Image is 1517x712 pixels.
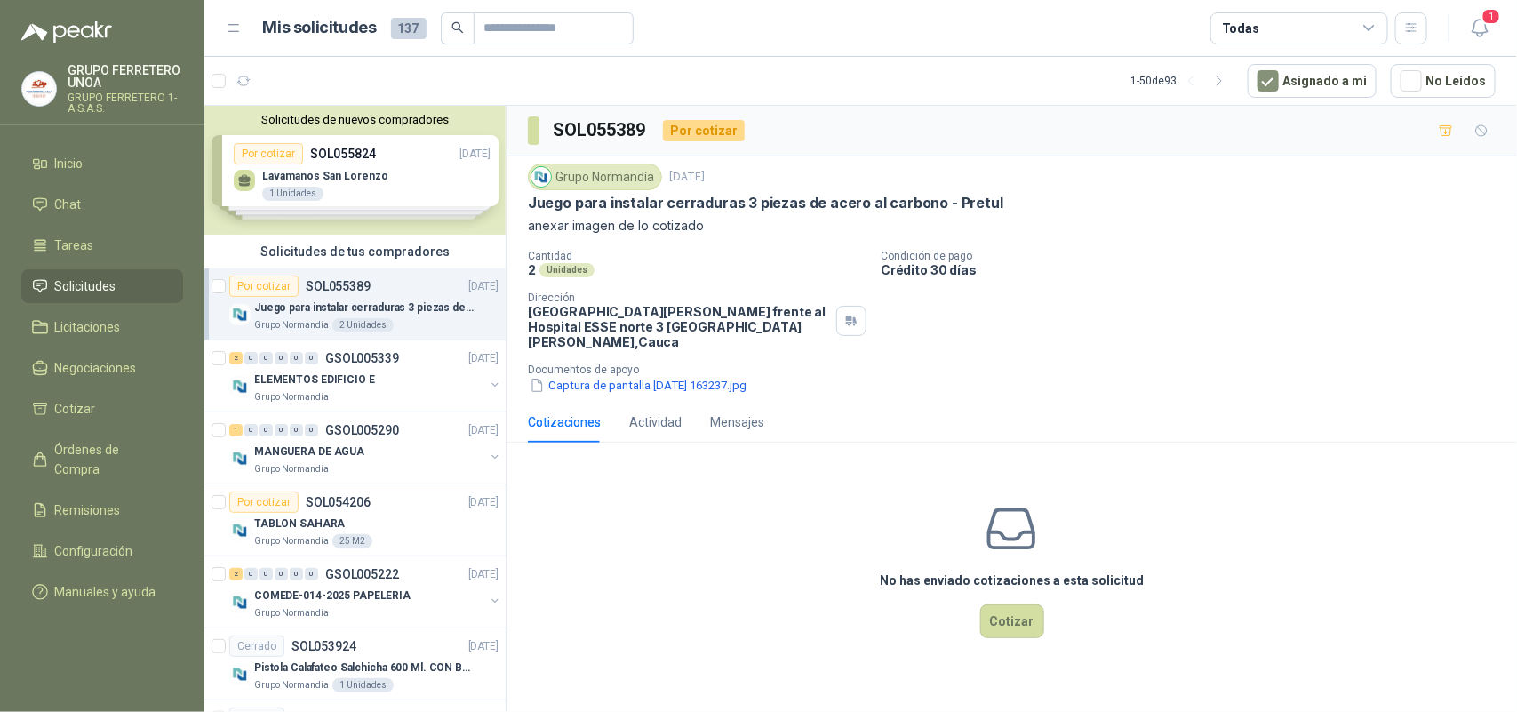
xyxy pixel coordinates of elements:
[229,420,502,476] a: 1 0 0 0 0 0 GSOL005290[DATE] Company LogoMANGUERA DE AGUAGrupo Normandía
[539,263,595,277] div: Unidades
[332,678,394,692] div: 1 Unidades
[531,167,551,187] img: Company Logo
[880,571,1144,590] h3: No has enviado cotizaciones a esta solicitud
[21,188,183,221] a: Chat
[229,276,299,297] div: Por cotizar
[305,352,318,364] div: 0
[244,352,258,364] div: 0
[254,678,329,692] p: Grupo Normandía
[254,588,411,604] p: COMEDE-014-2025 PAPELERIA
[451,21,464,34] span: search
[229,664,251,685] img: Company Logo
[528,262,536,277] p: 2
[881,250,1510,262] p: Condición de pago
[55,399,96,419] span: Cotizar
[55,500,121,520] span: Remisiones
[980,604,1044,638] button: Cotizar
[229,564,502,620] a: 2 0 0 0 0 0 GSOL005222[DATE] Company LogoCOMEDE-014-2025 PAPELERIAGrupo Normandía
[468,422,499,439] p: [DATE]
[554,116,649,144] h3: SOL055389
[22,72,56,106] img: Company Logo
[204,484,506,556] a: Por cotizarSOL054206[DATE] Company LogoTABLON SAHARAGrupo Normandía25 M2
[1222,19,1259,38] div: Todas
[468,566,499,583] p: [DATE]
[254,516,345,532] p: TABLON SAHARA
[21,433,183,486] a: Órdenes de Compra
[275,424,288,436] div: 0
[21,269,183,303] a: Solicitudes
[55,358,137,378] span: Negociaciones
[528,292,829,304] p: Dirección
[1481,8,1501,25] span: 1
[21,21,112,43] img: Logo peakr
[229,304,251,325] img: Company Logo
[710,412,764,432] div: Mensajes
[204,628,506,700] a: CerradoSOL053924[DATE] Company LogoPistola Calafateo Salchicha 600 Ml. CON BOQUILLAGrupo Normandí...
[254,462,329,476] p: Grupo Normandía
[254,660,475,676] p: Pistola Calafateo Salchicha 600 Ml. CON BOQUILLA
[290,352,303,364] div: 0
[204,106,506,235] div: Solicitudes de nuevos compradoresPor cotizarSOL055824[DATE] Lavamanos San Lorenzo1 UnidadesPor co...
[468,638,499,655] p: [DATE]
[68,64,183,89] p: GRUPO FERRETERO UNOA
[290,568,303,580] div: 0
[55,440,166,479] span: Órdenes de Compra
[528,194,1003,212] p: Juego para instalar cerraduras 3 piezas de acero al carbono - Pretul
[391,18,427,39] span: 137
[259,424,273,436] div: 0
[204,235,506,268] div: Solicitudes de tus compradores
[254,534,329,548] p: Grupo Normandía
[21,493,183,527] a: Remisiones
[229,492,299,513] div: Por cotizar
[55,195,82,214] span: Chat
[629,412,682,432] div: Actividad
[528,164,662,190] div: Grupo Normandía
[528,304,829,349] p: [GEOGRAPHIC_DATA][PERSON_NAME] frente al Hospital ESSE norte 3 [GEOGRAPHIC_DATA][PERSON_NAME] , C...
[306,280,371,292] p: SOL055389
[881,262,1510,277] p: Crédito 30 días
[305,424,318,436] div: 0
[1464,12,1496,44] button: 1
[21,392,183,426] a: Cotizar
[229,424,243,436] div: 1
[55,541,133,561] span: Configuración
[229,448,251,469] img: Company Logo
[1130,67,1234,95] div: 1 - 50 de 93
[21,575,183,609] a: Manuales y ayuda
[21,310,183,344] a: Licitaciones
[229,520,251,541] img: Company Logo
[244,424,258,436] div: 0
[528,216,1496,236] p: anexar imagen de lo cotizado
[204,268,506,340] a: Por cotizarSOL055389[DATE] Company LogoJuego para instalar cerraduras 3 piezas de acero al carbon...
[290,424,303,436] div: 0
[55,236,94,255] span: Tareas
[254,300,475,316] p: Juego para instalar cerraduras 3 piezas de acero al carbono - Pretul
[528,364,1510,376] p: Documentos de apoyo
[468,494,499,511] p: [DATE]
[305,568,318,580] div: 0
[306,496,371,508] p: SOL054206
[21,534,183,568] a: Configuración
[332,318,394,332] div: 2 Unidades
[254,372,375,388] p: ELEMENTOS EDIFICIO E
[275,568,288,580] div: 0
[1248,64,1377,98] button: Asignado a mi
[21,228,183,262] a: Tareas
[325,568,399,580] p: GSOL005222
[254,390,329,404] p: Grupo Normandía
[254,606,329,620] p: Grupo Normandía
[263,15,377,41] h1: Mis solicitudes
[528,412,601,432] div: Cotizaciones
[332,534,372,548] div: 25 M2
[663,120,745,141] div: Por cotizar
[21,147,183,180] a: Inicio
[669,169,705,186] p: [DATE]
[229,352,243,364] div: 2
[229,592,251,613] img: Company Logo
[55,154,84,173] span: Inicio
[68,92,183,114] p: GRUPO FERRETERO 1-A S.A.S.
[254,318,329,332] p: Grupo Normandía
[55,276,116,296] span: Solicitudes
[291,640,356,652] p: SOL053924
[55,317,121,337] span: Licitaciones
